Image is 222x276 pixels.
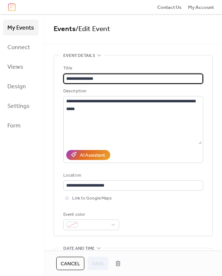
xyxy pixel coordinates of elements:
span: Connect [7,42,30,53]
span: Design [7,81,26,92]
span: Settings [7,100,30,112]
a: Settings [3,98,38,114]
span: Event details [63,52,95,59]
span: My Events [7,22,34,34]
span: Date and time [63,245,95,252]
div: Description [63,88,202,95]
button: AI Assistant [66,150,110,160]
span: Form [7,120,21,132]
div: AI Assistant [80,151,105,159]
span: Link to Google Maps [72,195,112,202]
div: Location [63,172,202,179]
a: Contact Us [157,3,182,11]
button: Cancel [56,257,84,270]
div: Event color [63,211,118,218]
span: / Edit Event [75,22,110,36]
span: Views [7,61,23,73]
a: Form [3,117,38,133]
a: Events [54,22,75,36]
a: Design [3,78,38,94]
span: My Account [188,4,214,11]
img: logo [8,3,16,11]
a: My Events [3,20,38,35]
a: My Account [188,3,214,11]
a: Views [3,59,38,75]
a: Connect [3,39,38,55]
span: Contact Us [157,4,182,11]
div: Title [63,65,202,72]
span: Cancel [61,260,80,268]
